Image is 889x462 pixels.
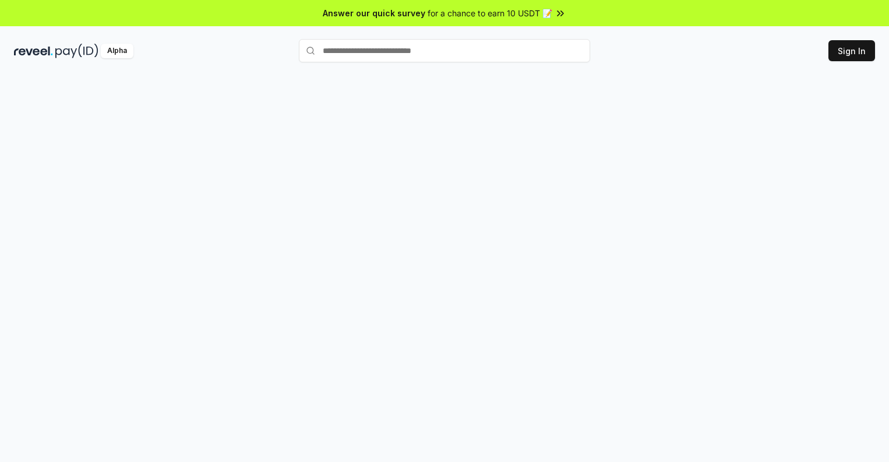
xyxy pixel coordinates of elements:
[55,44,98,58] img: pay_id
[14,44,53,58] img: reveel_dark
[428,7,552,19] span: for a chance to earn 10 USDT 📝
[323,7,425,19] span: Answer our quick survey
[101,44,133,58] div: Alpha
[828,40,875,61] button: Sign In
